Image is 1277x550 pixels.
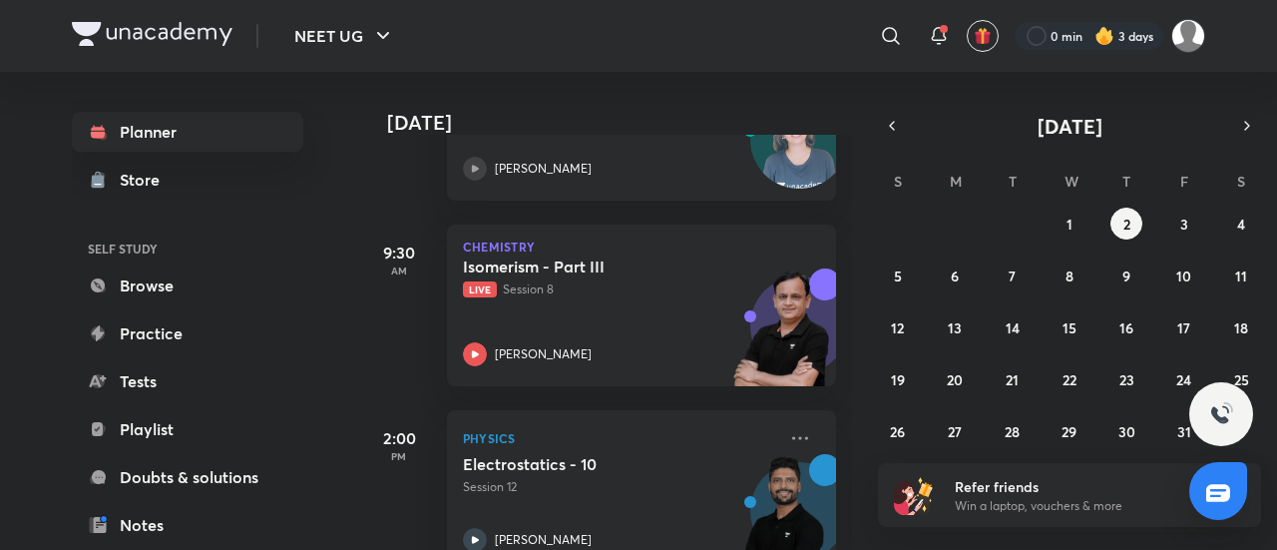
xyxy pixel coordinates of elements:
abbr: Saturday [1237,172,1245,191]
h4: [DATE] [387,111,856,135]
p: [PERSON_NAME] [495,160,592,178]
button: [DATE] [906,112,1233,140]
abbr: October 9, 2025 [1122,267,1130,285]
button: October 26, 2025 [882,415,914,447]
abbr: October 17, 2025 [1177,318,1190,337]
img: streak [1094,26,1114,46]
abbr: October 8, 2025 [1065,267,1073,285]
abbr: October 3, 2025 [1180,215,1188,234]
abbr: Friday [1180,172,1188,191]
div: Store [120,168,172,192]
abbr: October 30, 2025 [1118,422,1135,441]
p: Win a laptop, vouchers & more [955,497,1200,515]
button: October 22, 2025 [1054,363,1085,395]
abbr: October 12, 2025 [891,318,904,337]
abbr: October 7, 2025 [1009,267,1016,285]
img: Avatar [751,102,847,198]
abbr: October 5, 2025 [894,267,902,285]
button: October 25, 2025 [1225,363,1257,395]
a: Doubts & solutions [72,457,303,497]
abbr: Tuesday [1009,172,1017,191]
abbr: October 1, 2025 [1066,215,1072,234]
abbr: Thursday [1122,172,1130,191]
button: October 28, 2025 [997,415,1029,447]
button: October 8, 2025 [1054,260,1085,291]
button: October 4, 2025 [1225,208,1257,240]
img: Company Logo [72,22,232,46]
abbr: October 22, 2025 [1063,370,1076,389]
p: PM [359,450,439,462]
button: October 17, 2025 [1168,311,1200,343]
button: October 1, 2025 [1054,208,1085,240]
button: October 6, 2025 [939,260,971,291]
img: Shristi Raj [1171,19,1205,53]
abbr: October 16, 2025 [1119,318,1133,337]
abbr: October 13, 2025 [948,318,962,337]
img: unacademy [726,269,836,406]
button: October 15, 2025 [1054,311,1085,343]
img: referral [894,475,934,515]
a: Practice [72,313,303,353]
button: October 7, 2025 [997,260,1029,291]
abbr: October 2, 2025 [1123,215,1130,234]
button: October 13, 2025 [939,311,971,343]
abbr: Monday [950,172,962,191]
p: Physics [463,426,776,450]
h5: 2:00 [359,426,439,450]
button: October 2, 2025 [1110,208,1142,240]
abbr: October 20, 2025 [947,370,963,389]
a: Store [72,160,303,200]
p: [PERSON_NAME] [495,345,592,363]
button: October 16, 2025 [1110,311,1142,343]
p: Chemistry [463,241,820,253]
button: October 3, 2025 [1168,208,1200,240]
p: Session 8 [463,280,776,298]
a: Notes [72,505,303,545]
a: Company Logo [72,22,232,51]
button: October 11, 2025 [1225,260,1257,291]
p: [PERSON_NAME] [495,531,592,549]
abbr: Sunday [894,172,902,191]
button: October 10, 2025 [1168,260,1200,291]
button: October 30, 2025 [1110,415,1142,447]
h5: Electrostatics - 10 [463,454,711,474]
abbr: October 15, 2025 [1063,318,1076,337]
button: October 21, 2025 [997,363,1029,395]
button: October 14, 2025 [997,311,1029,343]
button: NEET UG [282,16,407,56]
p: AM [359,265,439,276]
img: avatar [974,27,992,45]
button: October 19, 2025 [882,363,914,395]
button: avatar [967,20,999,52]
button: October 12, 2025 [882,311,914,343]
button: October 9, 2025 [1110,260,1142,291]
abbr: October 6, 2025 [951,267,959,285]
button: October 5, 2025 [882,260,914,291]
h6: Refer friends [955,476,1200,497]
a: Playlist [72,409,303,449]
h5: Isomerism - Part III [463,257,711,276]
h5: 9:30 [359,241,439,265]
abbr: October 29, 2025 [1062,422,1076,441]
abbr: October 19, 2025 [891,370,905,389]
button: October 20, 2025 [939,363,971,395]
abbr: October 14, 2025 [1006,318,1020,337]
abbr: October 23, 2025 [1119,370,1134,389]
button: October 31, 2025 [1168,415,1200,447]
abbr: October 18, 2025 [1234,318,1248,337]
abbr: October 11, 2025 [1235,267,1247,285]
abbr: October 27, 2025 [948,422,962,441]
span: Live [463,281,497,297]
a: Planner [72,112,303,152]
abbr: October 24, 2025 [1176,370,1191,389]
abbr: October 25, 2025 [1234,370,1249,389]
a: Browse [72,266,303,305]
button: October 29, 2025 [1054,415,1085,447]
abbr: October 31, 2025 [1177,422,1191,441]
button: October 24, 2025 [1168,363,1200,395]
h6: SELF STUDY [72,232,303,266]
button: October 23, 2025 [1110,363,1142,395]
abbr: October 26, 2025 [890,422,905,441]
abbr: Wednesday [1064,172,1078,191]
abbr: October 28, 2025 [1005,422,1020,441]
